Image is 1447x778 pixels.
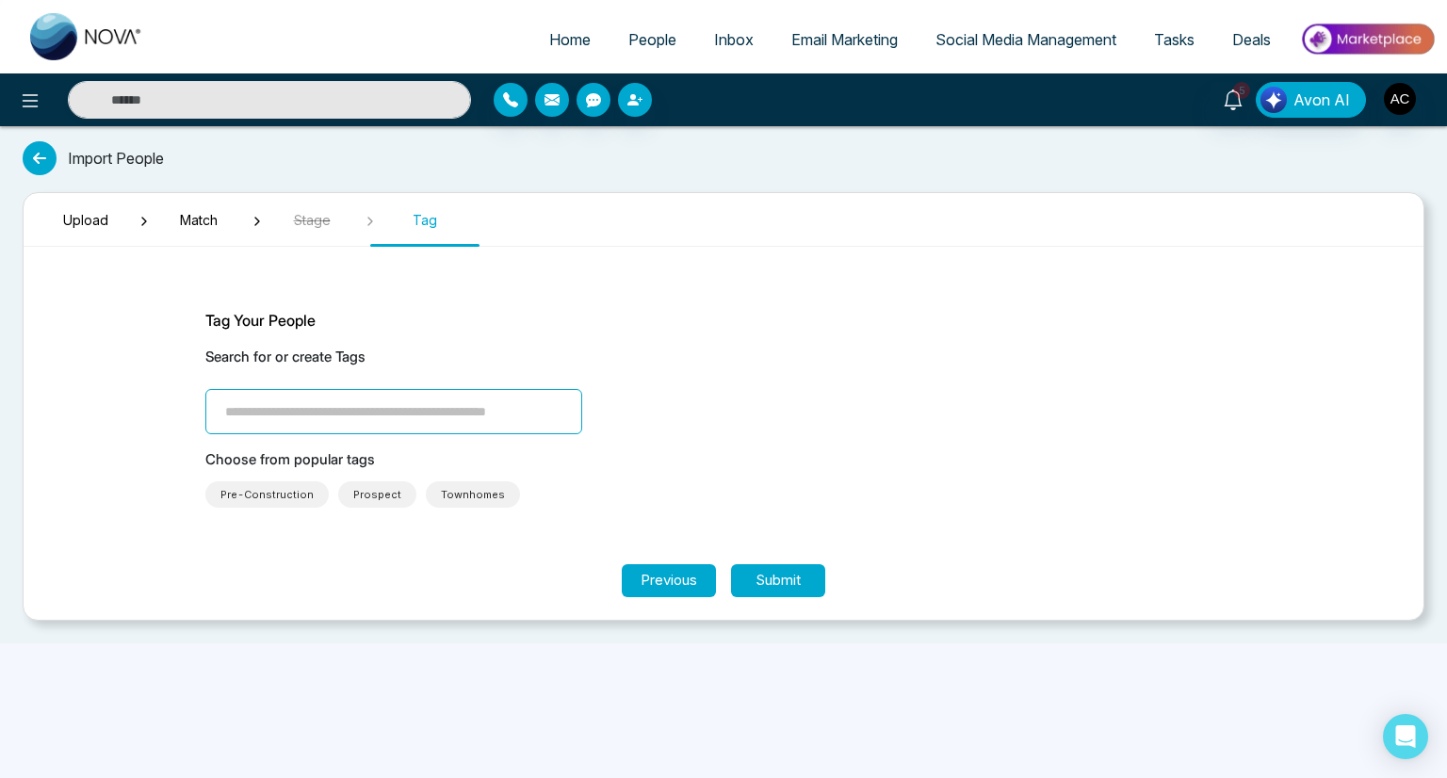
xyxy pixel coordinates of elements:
[731,564,825,597] button: Submit
[152,210,246,230] span: Match
[1384,83,1416,115] img: User Avatar
[205,347,1242,368] p: Search for or create Tags
[205,449,1242,471] p: Choose from popular tags
[1232,30,1271,49] span: Deals
[1233,82,1250,99] span: 5
[30,13,143,60] img: Nova CRM Logo
[791,30,898,49] span: Email Marketing
[378,210,472,230] span: Tag
[1299,18,1436,60] img: Market-place.gif
[1256,82,1366,118] button: Avon AI
[610,22,695,57] a: People
[1383,714,1428,759] div: Open Intercom Messenger
[1154,30,1195,49] span: Tasks
[714,30,754,49] span: Inbox
[628,30,676,49] span: People
[205,309,1242,332] p: Tag Your People
[441,485,505,504] span: Townhomes
[695,22,772,57] a: Inbox
[772,22,917,57] a: Email Marketing
[622,564,716,597] button: Previous
[1211,82,1256,115] a: 5
[220,485,314,504] span: Pre-Construction
[935,30,1116,49] span: Social Media Management
[549,30,591,49] span: Home
[1260,87,1287,113] img: Lead Flow
[265,210,359,230] span: Stage
[39,210,133,230] span: Upload
[353,485,401,504] span: Prospect
[917,22,1135,57] a: Social Media Management
[68,147,164,170] span: Import People
[1213,22,1290,57] a: Deals
[1135,22,1213,57] a: Tasks
[1293,89,1350,111] span: Avon AI
[530,22,610,57] a: Home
